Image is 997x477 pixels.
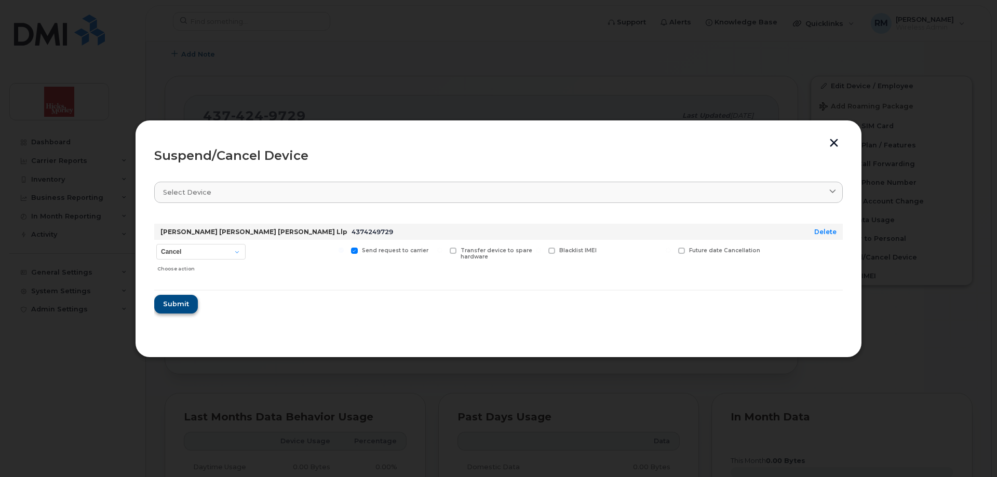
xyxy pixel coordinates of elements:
[163,299,189,309] span: Submit
[339,248,344,253] input: Send request to carrier
[352,228,393,236] span: 4374249729
[689,247,760,254] span: Future date Cancellation
[154,182,843,203] a: Select device
[154,149,843,162] div: Suspend/Cancel Device
[666,248,671,253] input: Future date Cancellation
[362,247,428,254] span: Send request to carrier
[163,187,211,197] span: Select device
[160,228,347,236] strong: [PERSON_NAME] [PERSON_NAME] [PERSON_NAME] Llp
[814,228,837,236] a: Delete
[536,248,541,253] input: Blacklist IMEI
[157,261,246,273] div: Choose action
[154,295,198,314] button: Submit
[437,248,442,253] input: Transfer device to spare hardware
[461,247,532,261] span: Transfer device to spare hardware
[952,432,989,469] iframe: Messenger Launcher
[559,247,597,254] span: Blacklist IMEI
